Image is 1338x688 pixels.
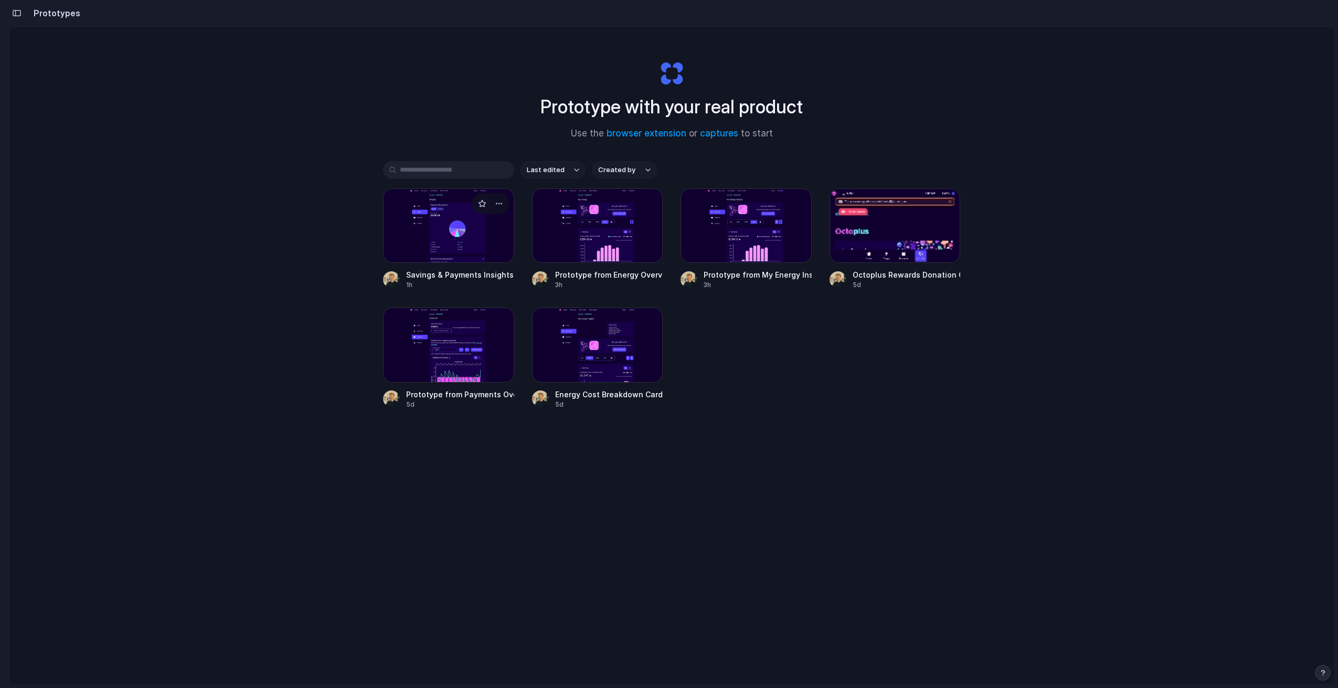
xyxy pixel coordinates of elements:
[521,161,586,179] button: Last edited
[527,165,565,175] span: Last edited
[555,400,663,409] div: 5d
[555,269,663,280] div: Prototype from Energy Overview
[406,280,514,290] div: 1h
[540,93,803,121] h1: Prototype with your real product
[532,188,663,290] a: Prototype from Energy OverviewPrototype from Energy Overview3h
[607,128,686,139] a: browser extension
[406,389,514,400] div: Prototype from Payments Overview
[406,269,514,280] div: Savings & Payments Insights Breakdown
[598,165,635,175] span: Created by
[532,308,663,409] a: Energy Cost Breakdown CardEnergy Cost Breakdown Card5d
[700,128,738,139] a: captures
[406,400,514,409] div: 5d
[681,188,812,290] a: Prototype from My Energy Insights v2Prototype from My Energy Insights v23h
[853,280,961,290] div: 5d
[571,127,773,141] span: Use the or to start
[853,269,961,280] div: Octoplus Rewards Donation Card
[704,280,812,290] div: 3h
[29,7,80,19] h2: Prototypes
[383,308,514,409] a: Prototype from Payments OverviewPrototype from Payments Overview5d
[704,269,812,280] div: Prototype from My Energy Insights v2
[555,280,663,290] div: 3h
[592,161,657,179] button: Created by
[383,188,514,290] a: Savings & Payments Insights BreakdownSavings & Payments Insights Breakdown1h
[555,389,663,400] div: Energy Cost Breakdown Card
[830,188,961,290] a: Octoplus Rewards Donation CardOctoplus Rewards Donation Card5d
